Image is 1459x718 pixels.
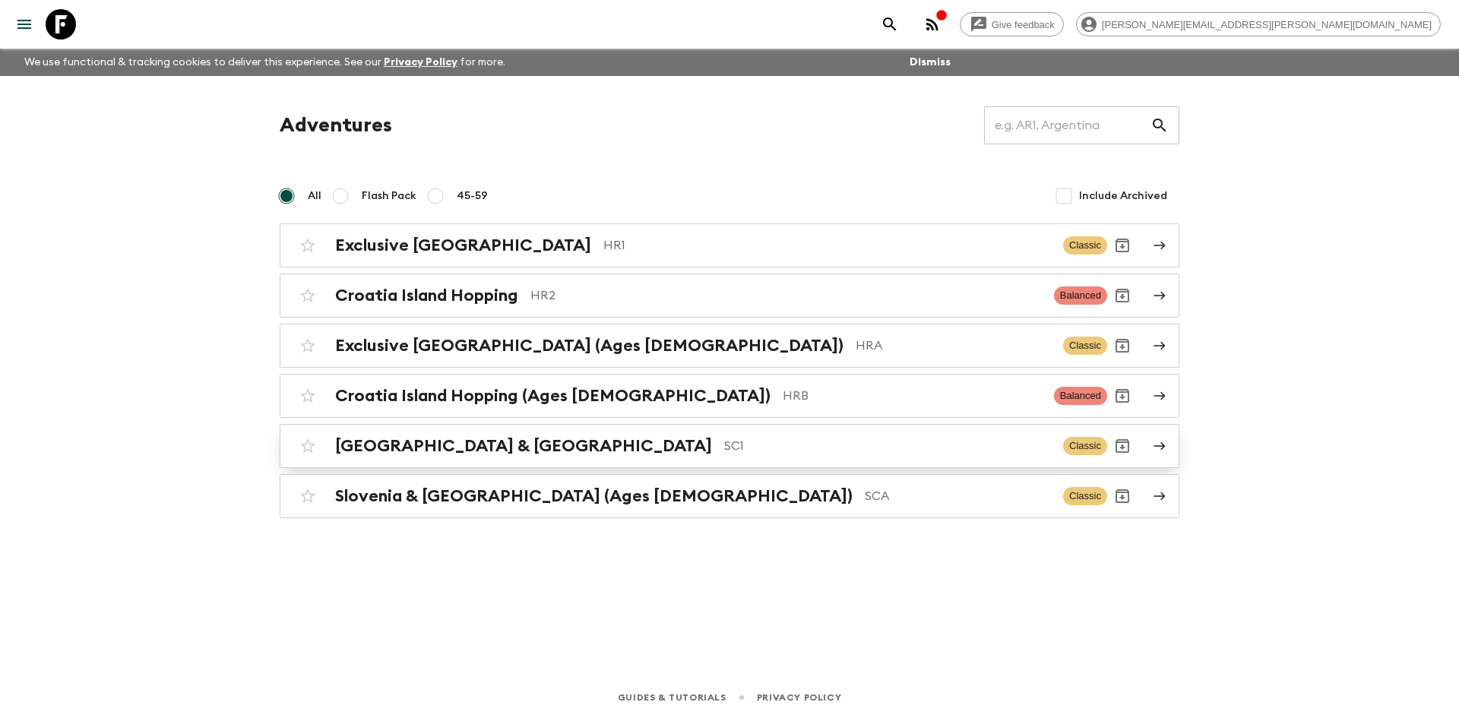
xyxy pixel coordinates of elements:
[335,486,853,506] h2: Slovenia & [GEOGRAPHIC_DATA] (Ages [DEMOGRAPHIC_DATA])
[280,424,1179,468] a: [GEOGRAPHIC_DATA] & [GEOGRAPHIC_DATA]SC1ClassicArchive
[335,236,591,255] h2: Exclusive [GEOGRAPHIC_DATA]
[1107,481,1138,511] button: Archive
[906,52,954,73] button: Dismiss
[1107,381,1138,411] button: Archive
[1079,188,1167,204] span: Include Archived
[618,689,726,706] a: Guides & Tutorials
[9,9,40,40] button: menu
[280,474,1179,518] a: Slovenia & [GEOGRAPHIC_DATA] (Ages [DEMOGRAPHIC_DATA])SCAClassicArchive
[335,286,518,305] h2: Croatia Island Hopping
[1063,236,1107,255] span: Classic
[960,12,1064,36] a: Give feedback
[1107,230,1138,261] button: Archive
[603,236,1051,255] p: HR1
[757,689,841,706] a: Privacy Policy
[280,110,392,141] h1: Adventures
[280,374,1179,418] a: Croatia Island Hopping (Ages [DEMOGRAPHIC_DATA])HRBBalancedArchive
[1063,437,1107,455] span: Classic
[1054,387,1107,405] span: Balanced
[384,57,457,68] a: Privacy Policy
[1107,331,1138,361] button: Archive
[983,19,1063,30] span: Give feedback
[335,336,843,356] h2: Exclusive [GEOGRAPHIC_DATA] (Ages [DEMOGRAPHIC_DATA])
[1054,286,1107,305] span: Balanced
[530,286,1042,305] p: HR2
[457,188,488,204] span: 45-59
[856,337,1051,355] p: HRA
[335,436,712,456] h2: [GEOGRAPHIC_DATA] & [GEOGRAPHIC_DATA]
[335,386,771,406] h2: Croatia Island Hopping (Ages [DEMOGRAPHIC_DATA])
[1076,12,1441,36] div: [PERSON_NAME][EMAIL_ADDRESS][PERSON_NAME][DOMAIN_NAME]
[984,104,1150,147] input: e.g. AR1, Argentina
[1107,431,1138,461] button: Archive
[308,188,321,204] span: All
[280,324,1179,368] a: Exclusive [GEOGRAPHIC_DATA] (Ages [DEMOGRAPHIC_DATA])HRAClassicArchive
[1063,337,1107,355] span: Classic
[865,487,1051,505] p: SCA
[783,387,1042,405] p: HRB
[18,49,511,76] p: We use functional & tracking cookies to deliver this experience. See our for more.
[1063,487,1107,505] span: Classic
[362,188,416,204] span: Flash Pack
[280,274,1179,318] a: Croatia Island HoppingHR2BalancedArchive
[1107,280,1138,311] button: Archive
[724,437,1051,455] p: SC1
[1093,19,1440,30] span: [PERSON_NAME][EMAIL_ADDRESS][PERSON_NAME][DOMAIN_NAME]
[875,9,905,40] button: search adventures
[280,223,1179,267] a: Exclusive [GEOGRAPHIC_DATA]HR1ClassicArchive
